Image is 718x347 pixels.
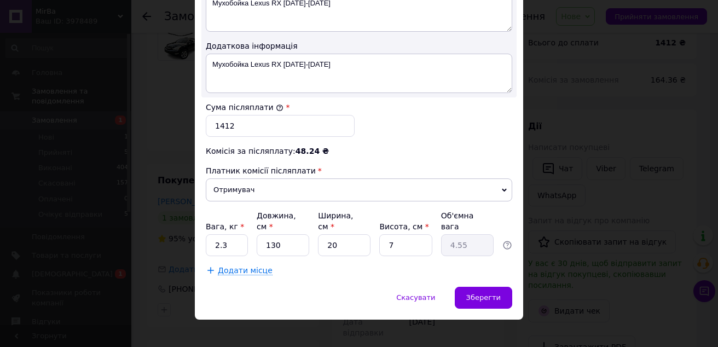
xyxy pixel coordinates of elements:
[466,293,501,302] span: Зберегти
[206,222,244,231] label: Вага, кг
[206,103,283,112] label: Сума післяплати
[396,293,435,302] span: Скасувати
[318,211,353,231] label: Ширина, см
[206,146,512,157] div: Комісія за післяплату:
[218,266,273,275] span: Додати місце
[206,178,512,201] span: Отримувач
[206,166,316,175] span: Платник комісії післяплати
[206,54,512,93] textarea: Мухобойка Lexus RX [DATE]-[DATE]
[379,222,429,231] label: Висота, см
[441,210,494,232] div: Об'ємна вага
[257,211,296,231] label: Довжина, см
[206,41,512,51] div: Додаткова інформація
[296,147,329,155] span: 48.24 ₴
